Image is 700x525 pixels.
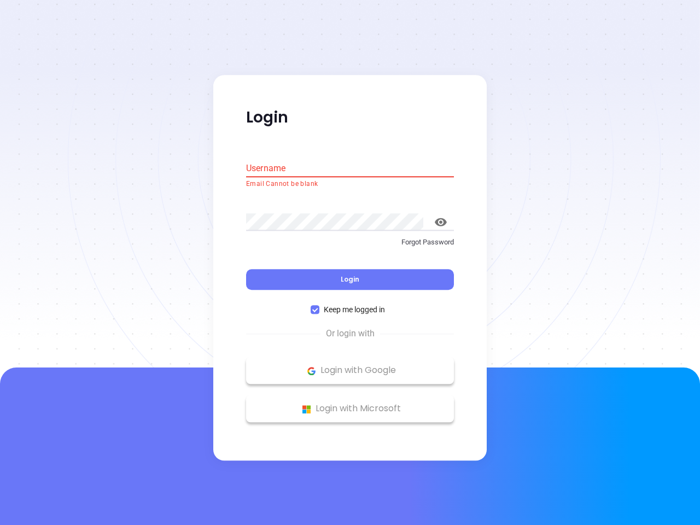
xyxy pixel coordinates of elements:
p: Login with Microsoft [252,401,448,417]
button: Login [246,270,454,290]
span: Login [341,275,359,284]
p: Forgot Password [246,237,454,248]
button: Google Logo Login with Google [246,357,454,384]
p: Login with Google [252,363,448,379]
img: Google Logo [305,364,318,378]
button: Microsoft Logo Login with Microsoft [246,395,454,423]
span: Or login with [320,328,380,341]
p: Login [246,108,454,127]
button: toggle password visibility [428,209,454,235]
a: Forgot Password [246,237,454,256]
span: Keep me logged in [319,304,389,316]
img: Microsoft Logo [300,402,313,416]
p: Email Cannot be blank [246,179,454,190]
